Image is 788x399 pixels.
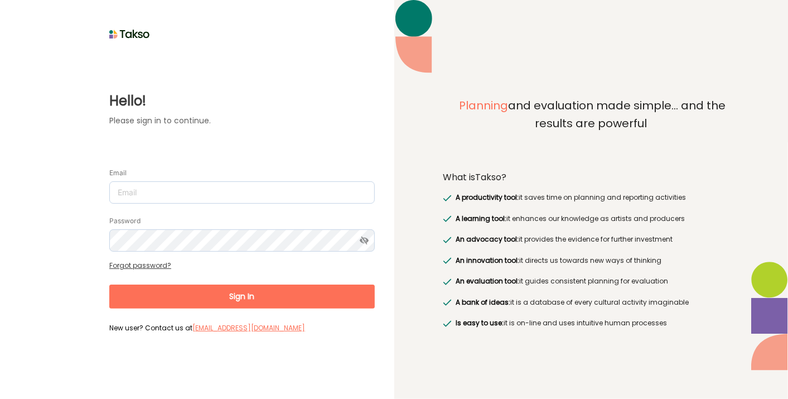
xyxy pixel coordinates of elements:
[456,297,510,307] span: A bank of ideas:
[443,215,452,222] img: greenRight
[453,255,661,266] label: it directs us towards new ways of thinking
[453,234,673,245] label: it provides the evidence for further investment
[453,192,686,203] label: it saves time on planning and reporting activities
[109,285,375,309] button: Sign In
[109,323,375,333] label: New user? Contact us at
[456,256,519,265] span: An innovation tool:
[109,261,171,270] a: Forgot password?
[459,98,508,113] span: Planning
[109,26,150,42] img: taksoLoginLogo
[443,172,506,183] label: What is
[453,297,689,308] label: it is a database of every cultural activity imaginable
[453,276,668,287] label: it guides consistent planning for evaluation
[443,278,452,285] img: greenRight
[109,217,141,225] label: Password
[456,214,506,223] span: A learning tool:
[443,97,739,157] label: and evaluation made simple... and the results are powerful
[192,323,305,334] label: [EMAIL_ADDRESS][DOMAIN_NAME]
[443,299,452,306] img: greenRight
[192,323,305,333] a: [EMAIL_ADDRESS][DOMAIN_NAME]
[456,193,519,202] span: A productivity tool:
[109,181,375,204] input: Email
[456,234,519,244] span: An advocacy tool:
[109,91,375,111] label: Hello!
[443,320,452,327] img: greenRight
[453,318,667,329] label: it is on-line and uses intuitive human processes
[109,115,375,127] label: Please sign in to continue.
[456,276,519,286] span: An evaluation tool:
[109,169,127,177] label: Email
[443,195,452,201] img: greenRight
[443,257,452,264] img: greenRight
[443,237,452,243] img: greenRight
[453,213,685,224] label: it enhances our knowledge as artists and producers
[475,171,506,184] span: Takso?
[456,318,504,328] span: Is easy to use:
